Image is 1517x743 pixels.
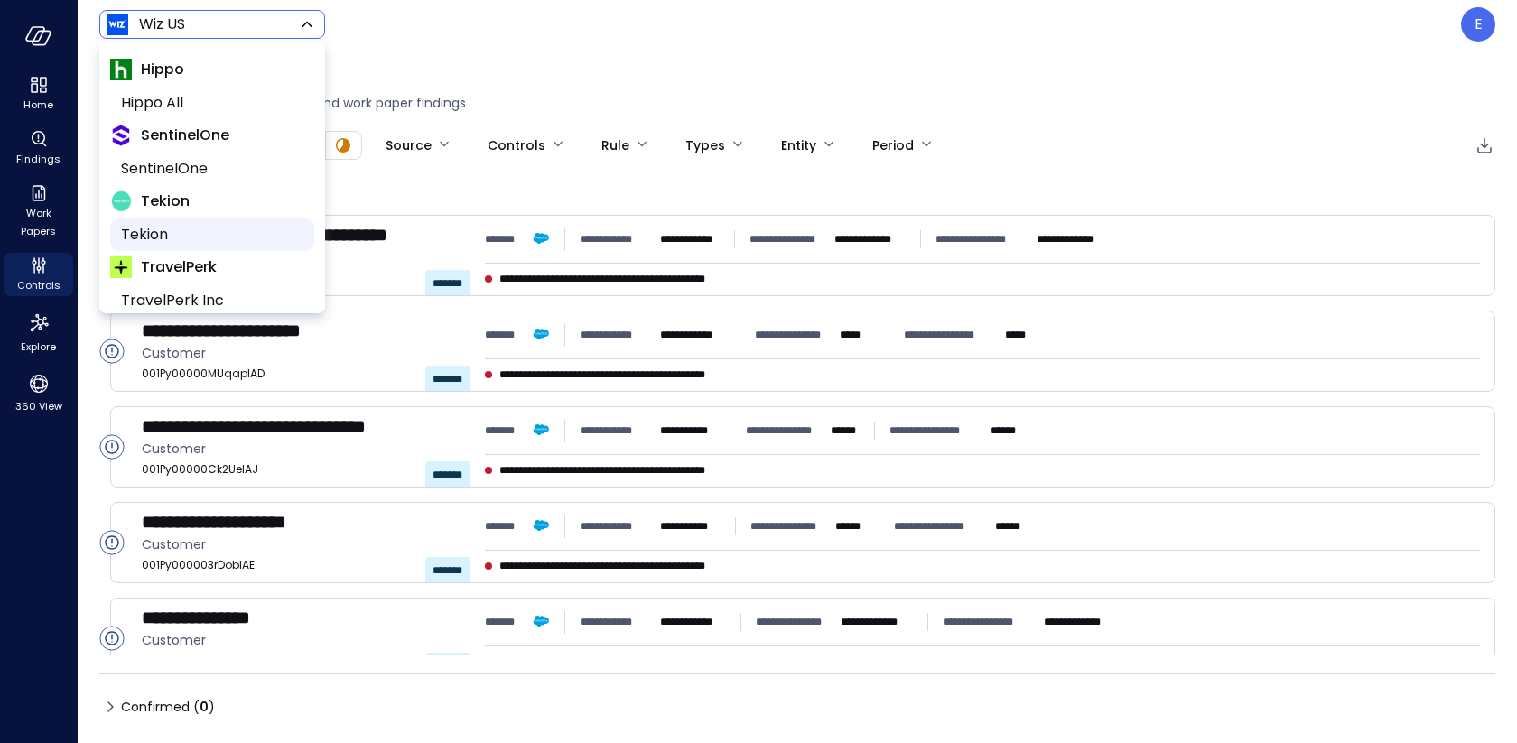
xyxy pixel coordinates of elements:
[110,87,314,119] li: Hippo All
[110,59,132,80] img: Hippo
[110,125,132,146] img: SentinelOne
[110,218,314,251] li: Tekion
[110,190,132,212] img: Tekion
[110,284,314,317] li: TravelPerk Inc
[121,158,300,180] span: SentinelOne
[121,290,300,311] span: TravelPerk Inc
[141,125,229,146] span: SentinelOne
[110,256,132,278] img: TravelPerk
[141,190,190,212] span: Tekion
[121,224,300,246] span: Tekion
[121,92,300,114] span: Hippo All
[141,59,184,80] span: Hippo
[141,256,217,278] span: TravelPerk
[110,153,314,185] li: SentinelOne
